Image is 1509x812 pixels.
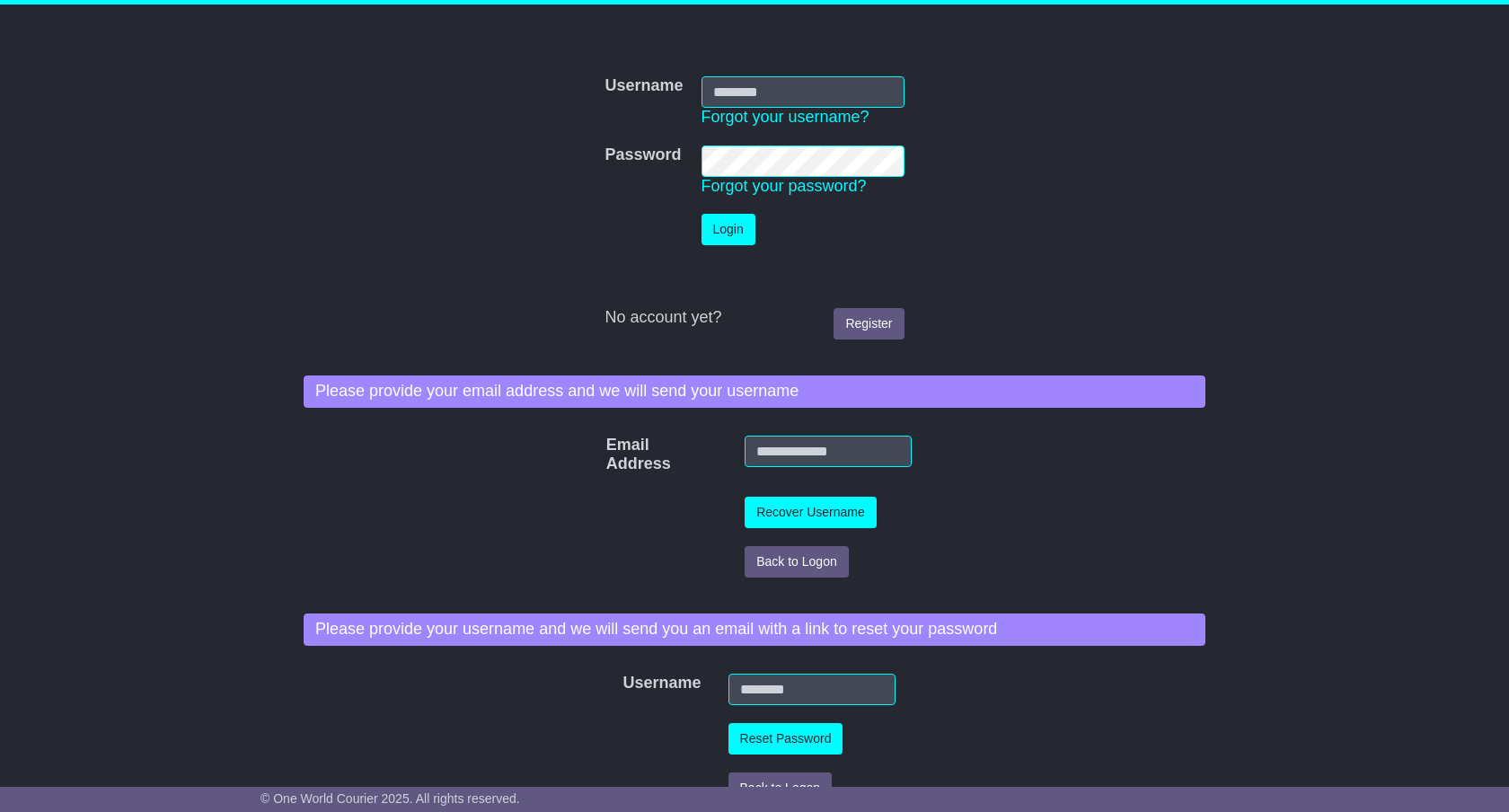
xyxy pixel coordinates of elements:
[613,674,638,693] label: Username
[304,375,1205,408] div: Please provide your email address and we will send your username
[728,723,843,755] button: Reset Password
[834,308,904,340] a: Register
[728,772,833,804] button: Back to Logon
[702,177,867,195] a: Forgot your password?
[260,791,520,806] span: © One World Courier 2025. All rights reserved.
[597,436,630,474] label: Email Address
[604,76,683,96] label: Username
[745,546,849,578] button: Back to Logon
[304,613,1205,646] div: Please provide your username and we will send you an email with a link to reset your password
[702,214,755,245] button: Login
[604,146,681,165] label: Password
[604,308,904,328] div: No account yet?
[702,108,869,126] a: Forgot your username?
[745,497,877,528] button: Recover Username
